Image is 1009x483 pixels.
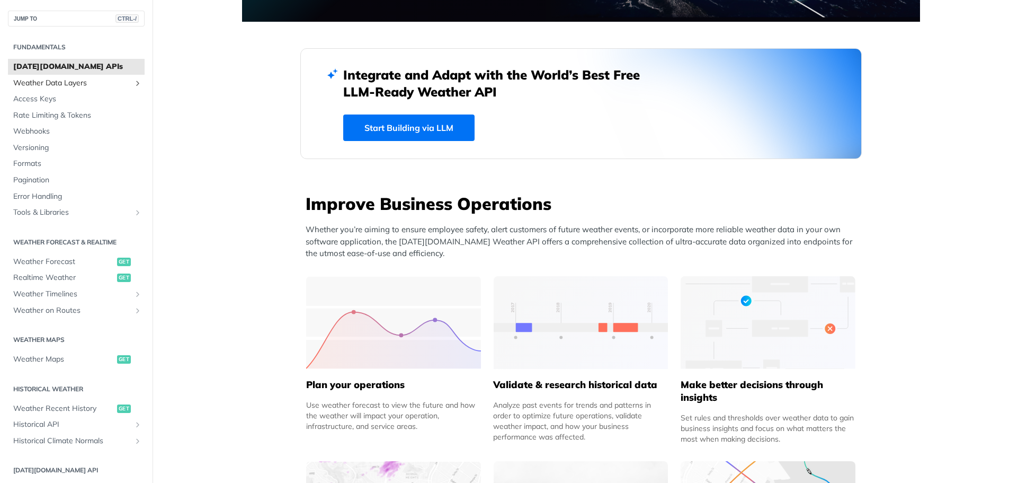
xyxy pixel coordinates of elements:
button: Show subpages for Weather on Routes [133,306,142,315]
a: Formats [8,156,145,172]
img: a22d113-group-496-32x.svg [681,276,855,369]
h2: Historical Weather [8,384,145,394]
button: Show subpages for Tools & Libraries [133,208,142,217]
span: Formats [13,159,142,169]
span: Rate Limiting & Tokens [13,110,142,121]
span: Access Keys [13,94,142,104]
span: Weather Forecast [13,257,114,267]
a: Tools & LibrariesShow subpages for Tools & Libraries [8,205,145,221]
span: Weather Maps [13,354,114,365]
h2: Weather Maps [8,335,145,345]
a: Rate Limiting & Tokens [8,108,145,124]
h3: Improve Business Operations [306,192,862,215]
span: Pagination [13,175,142,186]
span: Tools & Libraries [13,207,131,218]
a: Realtime Weatherget [8,270,145,286]
span: get [117,274,131,282]
img: 13d7ca0-group-496-2.svg [494,276,668,369]
span: Weather Data Layers [13,78,131,89]
button: Show subpages for Weather Timelines [133,290,142,298]
h5: Plan your operations [306,379,481,391]
span: Webhooks [13,126,142,137]
div: Set rules and thresholds over weather data to gain business insights and focus on what matters th... [681,412,855,444]
a: Weather on RoutesShow subpages for Weather on Routes [8,303,145,319]
span: get [117,405,131,413]
a: Weather Data LayersShow subpages for Weather Data Layers [8,75,145,91]
a: Weather Recent Historyget [8,401,145,417]
span: Versioning [13,143,142,153]
span: Historical API [13,419,131,430]
span: Weather Recent History [13,403,114,414]
h5: Make better decisions through insights [681,379,855,404]
a: Webhooks [8,124,145,139]
span: CTRL-/ [115,14,139,23]
span: Weather Timelines [13,289,131,300]
button: JUMP TOCTRL-/ [8,11,145,27]
h2: Integrate and Adapt with the World’s Best Free LLM-Ready Weather API [343,66,656,100]
a: Start Building via LLM [343,115,475,141]
h2: [DATE][DOMAIN_NAME] API [8,466,145,475]
a: Error Handling [8,189,145,205]
img: 39565e8-group-4962x.svg [306,276,481,369]
a: Weather Forecastget [8,254,145,270]
span: Realtime Weather [13,273,114,283]
h2: Fundamentals [8,42,145,52]
a: Weather TimelinesShow subpages for Weather Timelines [8,286,145,302]
span: get [117,258,131,266]
a: Weather Mapsget [8,352,145,367]
a: Historical Climate NormalsShow subpages for Historical Climate Normals [8,433,145,449]
a: Pagination [8,172,145,188]
h2: Weather Forecast & realtime [8,238,145,247]
a: Historical APIShow subpages for Historical API [8,417,145,433]
a: Access Keys [8,91,145,107]
h5: Validate & research historical data [493,379,668,391]
button: Show subpages for Historical API [133,420,142,429]
span: [DATE][DOMAIN_NAME] APIs [13,62,142,72]
a: Versioning [8,140,145,156]
span: Weather on Routes [13,305,131,316]
button: Show subpages for Weather Data Layers [133,79,142,87]
span: get [117,355,131,364]
span: Error Handling [13,191,142,202]
span: Historical Climate Normals [13,436,131,446]
div: Analyze past events for trends and patterns in order to optimize future operations, validate weat... [493,400,668,442]
button: Show subpages for Historical Climate Normals [133,437,142,445]
a: [DATE][DOMAIN_NAME] APIs [8,59,145,75]
p: Whether you’re aiming to ensure employee safety, alert customers of future weather events, or inc... [306,224,862,260]
div: Use weather forecast to view the future and how the weather will impact your operation, infrastru... [306,400,481,432]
